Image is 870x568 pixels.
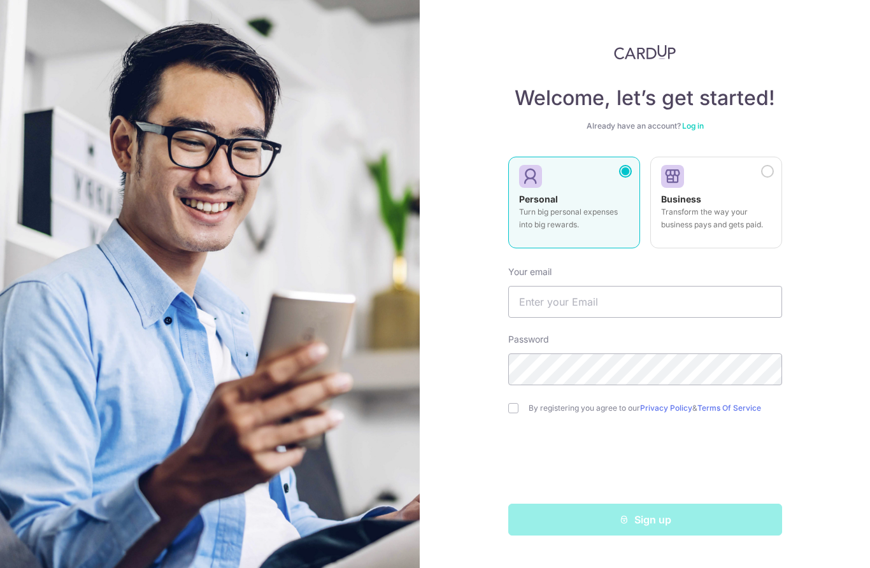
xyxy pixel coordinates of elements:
[661,194,701,204] strong: Business
[508,121,782,131] div: Already have an account?
[548,439,742,488] iframe: reCAPTCHA
[661,206,771,231] p: Transform the way your business pays and gets paid.
[508,286,782,318] input: Enter your Email
[640,403,692,413] a: Privacy Policy
[519,206,629,231] p: Turn big personal expenses into big rewards.
[508,85,782,111] h4: Welcome, let’s get started!
[682,121,704,131] a: Log in
[508,157,640,256] a: Personal Turn big personal expenses into big rewards.
[508,266,552,278] label: Your email
[508,333,549,346] label: Password
[614,45,676,60] img: CardUp Logo
[519,194,558,204] strong: Personal
[529,403,782,413] label: By registering you agree to our &
[697,403,761,413] a: Terms Of Service
[650,157,782,256] a: Business Transform the way your business pays and gets paid.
